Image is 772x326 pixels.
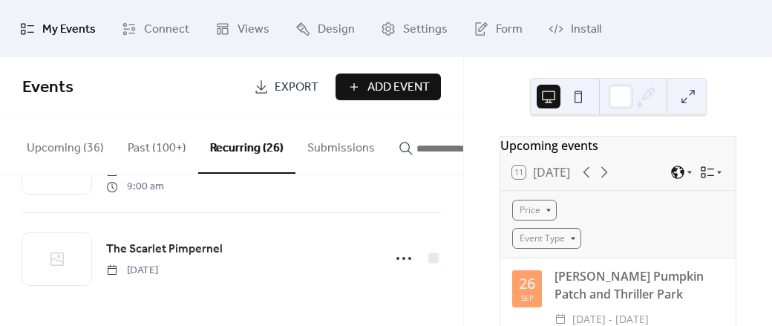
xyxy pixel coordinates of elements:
a: Design [284,6,366,51]
span: [DATE] [106,263,158,278]
span: Export [275,79,318,97]
button: Add Event [336,74,441,100]
span: Views [238,18,269,41]
span: Connect [144,18,189,41]
span: Install [571,18,601,41]
a: Settings [370,6,459,51]
span: 9:00 am [106,179,164,195]
div: Upcoming events [500,137,736,154]
span: Design [318,18,355,41]
button: Submissions [295,117,387,172]
a: [PERSON_NAME] Pumpkin Patch and Thriller Park [555,268,704,302]
span: My Events [42,18,96,41]
div: Sep [521,294,534,301]
a: The Scarlet Pimpernel [106,240,223,259]
a: My Events [9,6,107,51]
span: Events [22,71,73,104]
a: Connect [111,6,200,51]
button: Upcoming (36) [15,117,116,172]
span: Form [496,18,523,41]
a: Install [537,6,612,51]
span: Settings [403,18,448,41]
button: Recurring (26) [198,117,295,174]
span: Add Event [367,79,430,97]
a: Form [462,6,534,51]
div: 26 [519,276,535,291]
button: Past (100+) [116,117,198,172]
a: Views [204,6,281,51]
a: Export [243,74,330,100]
span: The Scarlet Pimpernel [106,241,223,258]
